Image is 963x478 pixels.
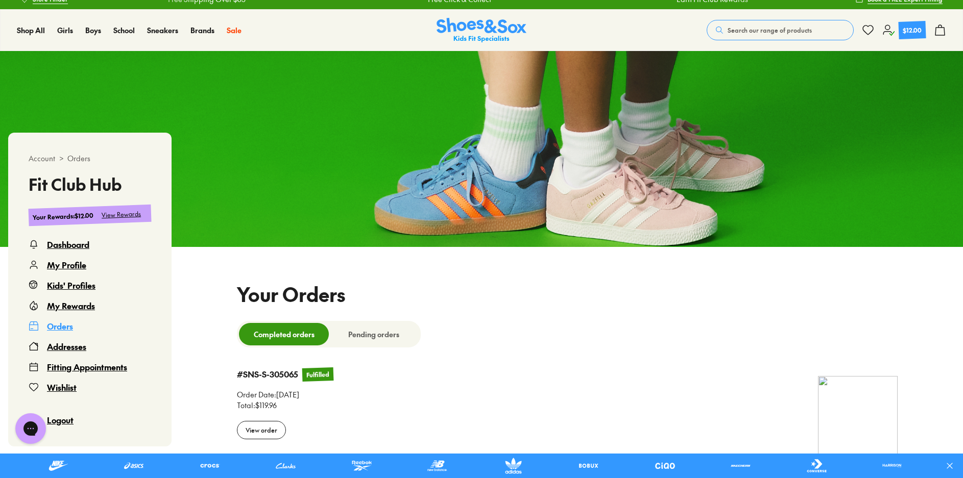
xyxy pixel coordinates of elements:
div: Kids' Profiles [47,279,95,291]
span: School [113,25,135,35]
span: Shop All [17,25,45,35]
a: Shop All [17,25,45,36]
a: Boys [85,25,101,36]
div: My Profile [47,259,86,271]
a: Fitting Appointments [29,361,151,373]
span: > [59,153,63,164]
div: Fitting Appointments [47,361,127,373]
a: Orders [29,320,151,332]
span: Logout [47,414,74,425]
div: Wishlist [47,381,77,393]
h3: Fit Club Hub [29,176,151,192]
a: Wishlist [29,381,151,393]
div: My Rewards [47,299,95,312]
a: $12.00 [882,21,926,39]
a: My Profile [29,259,151,271]
div: View order [237,421,286,439]
a: Shoes & Sox [437,18,526,43]
span: Girls [57,25,73,35]
h1: Your Orders [237,280,345,309]
a: My Rewards [29,299,151,312]
a: Sale [227,25,242,36]
div: $12.00 [903,25,922,35]
a: Dashboard [29,238,151,250]
div: #SNS-S-305065 [237,369,298,380]
div: View Rewards [102,209,141,220]
div: Total : $119.96 [237,400,333,411]
span: Brands [190,25,214,35]
span: Orders [67,153,90,164]
img: 4-276901.jpg [818,376,898,456]
a: Addresses [29,340,151,353]
div: Fulfilled [306,369,330,380]
span: Sneakers [147,25,178,35]
div: Orders [47,320,73,332]
a: School [113,25,135,36]
a: Sneakers [147,25,178,36]
span: Search our range of products [728,26,812,35]
img: SNS_Logo_Responsive.svg [437,18,526,43]
span: Boys [85,25,101,35]
a: Brands [190,25,214,36]
span: Sale [227,25,242,35]
div: Your Rewards : $12.00 [33,211,94,222]
button: Search our range of products [707,20,854,40]
iframe: Gorgias live chat messenger [10,410,51,447]
a: Girls [57,25,73,36]
div: Order Date : [DATE] [237,389,333,400]
div: Dashboard [47,238,89,250]
span: Account [29,153,55,164]
button: Logout [29,401,151,426]
a: Kids' Profiles [29,279,151,291]
div: Addresses [47,340,86,353]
